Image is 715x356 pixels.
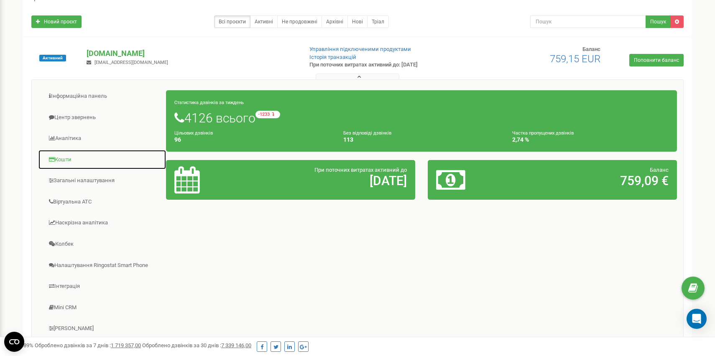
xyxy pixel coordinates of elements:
[277,15,322,28] a: Не продовжені
[255,111,280,118] small: -1233
[687,309,707,329] div: Open Intercom Messenger
[4,332,24,352] button: Open CMP widget
[367,15,389,28] a: Тріал
[650,167,669,173] span: Баланс
[343,130,391,136] small: Без відповіді дзвінків
[512,130,574,136] small: Частка пропущених дзвінків
[250,15,278,28] a: Активні
[343,137,500,143] h4: 113
[87,48,296,59] p: [DOMAIN_NAME]
[142,342,251,348] span: Оброблено дзвінків за 30 днів :
[221,342,251,348] u: 7 339 146,00
[530,15,646,28] input: Пошук
[518,174,669,188] h2: 759,09 €
[38,234,166,254] a: Колбек
[309,61,463,69] p: При поточних витратах активний до: [DATE]
[39,55,66,61] span: Активний
[646,15,671,28] button: Пошук
[512,137,669,143] h4: 2,74 %
[256,174,407,188] h2: [DATE]
[38,128,166,149] a: Аналiтика
[38,298,166,318] a: Mini CRM
[94,60,168,65] span: [EMAIL_ADDRESS][DOMAIN_NAME]
[174,111,669,125] h1: 4126 всього
[35,342,141,348] span: Оброблено дзвінків за 7 днів :
[38,276,166,297] a: Інтеграція
[38,86,166,107] a: Інформаційна панель
[174,137,331,143] h4: 96
[38,150,166,170] a: Кошти
[111,342,141,348] u: 1 719 357,00
[314,167,407,173] span: При поточних витратах активний до
[214,15,250,28] a: Всі проєкти
[629,54,684,66] a: Поповнити баланс
[38,318,166,339] a: [PERSON_NAME]
[309,54,356,60] a: Історія транзакцій
[550,53,600,65] span: 759,15 EUR
[174,100,244,105] small: Статистика дзвінків за тиждень
[582,46,600,52] span: Баланс
[38,107,166,128] a: Центр звернень
[31,15,82,28] a: Новий проєкт
[322,15,348,28] a: Архівні
[38,170,166,191] a: Загальні налаштування
[38,192,166,212] a: Віртуальна АТС
[38,255,166,276] a: Налаштування Ringostat Smart Phone
[309,46,411,52] a: Управління підключеними продуктами
[347,15,368,28] a: Нові
[38,213,166,233] a: Наскрізна аналітика
[174,130,213,136] small: Цільових дзвінків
